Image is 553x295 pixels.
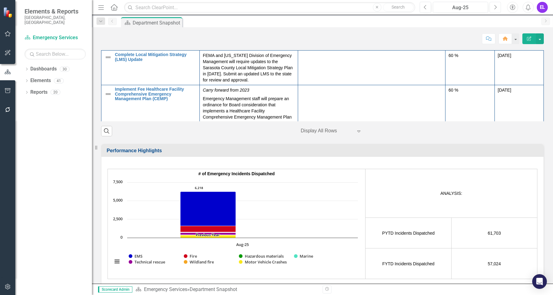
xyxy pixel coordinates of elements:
div: 60 % [449,52,491,59]
td: 57,024 [451,248,537,279]
div: Chart. Highcharts interactive chart. [109,179,364,271]
td: Double-Click to Edit Right Click for Context Menu [101,51,200,85]
a: Emergency Services [25,34,86,41]
em: Carry forward from 2023 [203,88,249,93]
button: Search [383,3,414,12]
div: » [135,286,318,293]
p: FEMA and [US_STATE] Division of Emergency Management will require updates to the Sarasota County ... [203,52,295,83]
svg: Interactive chart [109,179,361,271]
td: Double-Click to Edit [445,51,494,85]
div: 20 [51,90,60,95]
g: EMS, series 1 of 16. Bar series with 1 bar. [180,192,236,226]
text: 0 [120,234,123,240]
button: EL [537,2,548,13]
img: Not Defined [104,90,112,98]
td: ANALYSIS: [366,169,537,218]
td: Double-Click to Edit [494,51,544,85]
button: View chart menu, Chart [113,257,121,266]
span: Elements & Reports [25,8,86,15]
td: Double-Click to Edit [199,51,298,85]
div: 60 % [449,87,491,93]
button: Show Motor Vehicle Crashes [239,259,287,265]
td: FYTD Incidents Dispatched [366,248,451,279]
td: Double-Click to Edit [494,85,544,180]
h3: Performance Highlights [107,148,540,153]
path: Aug-25, 289. Technical rescue. [180,233,236,235]
td: Double-Click to Edit Right Click for Context Menu [101,85,200,180]
div: 41 [54,78,64,83]
a: Implement Fee Healthcare Facility Comprehensive Emergency Management Plan (CEMP) [115,87,196,101]
g: Marine, series 4 of 16. Bar series with 1 bar. [180,233,236,233]
span: Scorecard Admin [98,286,132,293]
button: Show Marine [294,253,313,259]
div: Department Snapshot [133,19,181,27]
g: Motor Vehicle Crashes, series 7 of 16. Bar series with 1 bar. [180,235,236,238]
text: 5,000 [113,197,123,203]
button: Show Hazardous materials [239,253,284,259]
small: [GEOGRAPHIC_DATA], [GEOGRAPHIC_DATA] [25,15,86,25]
g: Technical rescue, series 5 of 16. Bar series with 1 bar. [180,233,236,235]
td: 61,703 [451,218,537,248]
input: Search ClearPoint... [124,2,415,13]
tspan: Previous Year [196,232,220,237]
path: Aug-25, 371. Motor Vehicle Crashes. [180,235,236,238]
button: Show Fire [184,253,197,259]
text: 7,500 [113,179,123,184]
path: Aug-25, 6,218. Monthly Total. [241,191,244,193]
a: Dashboards [30,66,57,73]
button: Show EMS [129,253,142,259]
span: [DATE] [498,88,511,93]
a: Emergency Services [144,286,187,292]
g: Monthly Total, series 8 of 16. Line with 1 data point. [241,191,244,193]
div: 30 [60,66,70,72]
td: Double-Click to Edit [298,51,445,85]
td: PYTD Incidents Dispatched [366,218,451,248]
path: Aug-25, 28. Marine. [180,233,236,233]
a: Elements [30,77,51,84]
td: Double-Click to Edit [199,85,298,180]
text: Aug-25 [236,242,249,247]
input: Search Below... [25,49,86,59]
button: Show Technical rescue [129,259,166,265]
img: ClearPoint Strategy [3,7,14,18]
div: Open Intercom Messenger [532,274,547,289]
td: Double-Click to Edit [298,85,445,180]
button: Show Wildland fire [184,259,214,265]
g: Fire, series 2 of 16. Bar series with 1 bar. [180,226,236,232]
span: [DATE] [498,53,511,58]
a: Complete Local Mitigation Strategy (LMS) Update [115,52,196,62]
button: Aug-25 [433,2,488,13]
path: Aug-25, 4,639. EMS. [180,192,236,226]
path: Aug-25, 821. Fire. [180,226,236,232]
strong: # of Emergency Incidents Dispatched [199,171,275,176]
div: Aug-25 [435,4,486,11]
div: Department Snapshot [190,286,237,292]
p: Emergency Management staff will prepare an ordinance for Board consideration that implements a He... [203,94,295,127]
span: Search [392,5,405,9]
text: 2,500 [113,216,123,221]
td: Double-Click to Edit [445,85,494,180]
a: Reports [30,89,47,96]
img: Not Defined [104,54,112,61]
text: 6,218 [195,186,203,190]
